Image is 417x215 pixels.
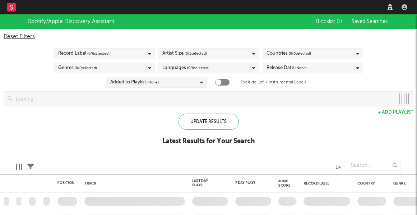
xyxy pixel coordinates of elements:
div: Jump Score [278,179,291,188]
div: Edit Columns [16,156,22,177]
div: Artist Size [162,49,207,58]
span: ( 1 ) [337,19,342,24]
div: Track [84,181,181,186]
div: 7 Day Plays [235,181,260,185]
div: Added to Playlist [110,78,159,87]
span: ( 0 / 0 selected) [187,64,209,72]
input: Search... [347,160,401,171]
div: Last Day Plays [192,179,217,187]
span: Blocklist [316,19,342,24]
span: (None) [147,78,159,87]
span: ( 0 / 0 selected) [289,49,311,58]
div: Languages [162,64,209,72]
div: Position [57,181,75,185]
div: Filters [27,156,34,177]
div: Release Date [267,64,307,72]
div: Country [357,181,383,186]
span: ( 0 / 6 selected) [87,49,110,58]
span: ( 0 / 5 selected) [185,49,207,58]
input: Loading... [12,92,395,106]
button: Saved Searches [349,19,389,24]
span: ( 0 / 0 selected) [75,64,97,72]
div: Update Results [179,114,239,130]
div: Latest Results for Your Search [162,137,255,146]
span: Saved Searches [352,19,389,24]
div: Spotify/Apple Discovery Assistant [28,17,114,26]
div: Record Label [58,49,110,58]
div: Record Label [304,181,347,186]
label: Exclude Lofi / Instrumental Labels [241,78,306,87]
button: + Add Playlist [378,110,413,115]
div: Countries [267,49,311,58]
div: Genres [58,64,97,72]
div: Reset Filters [4,32,413,41]
span: (None) [295,64,307,72]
